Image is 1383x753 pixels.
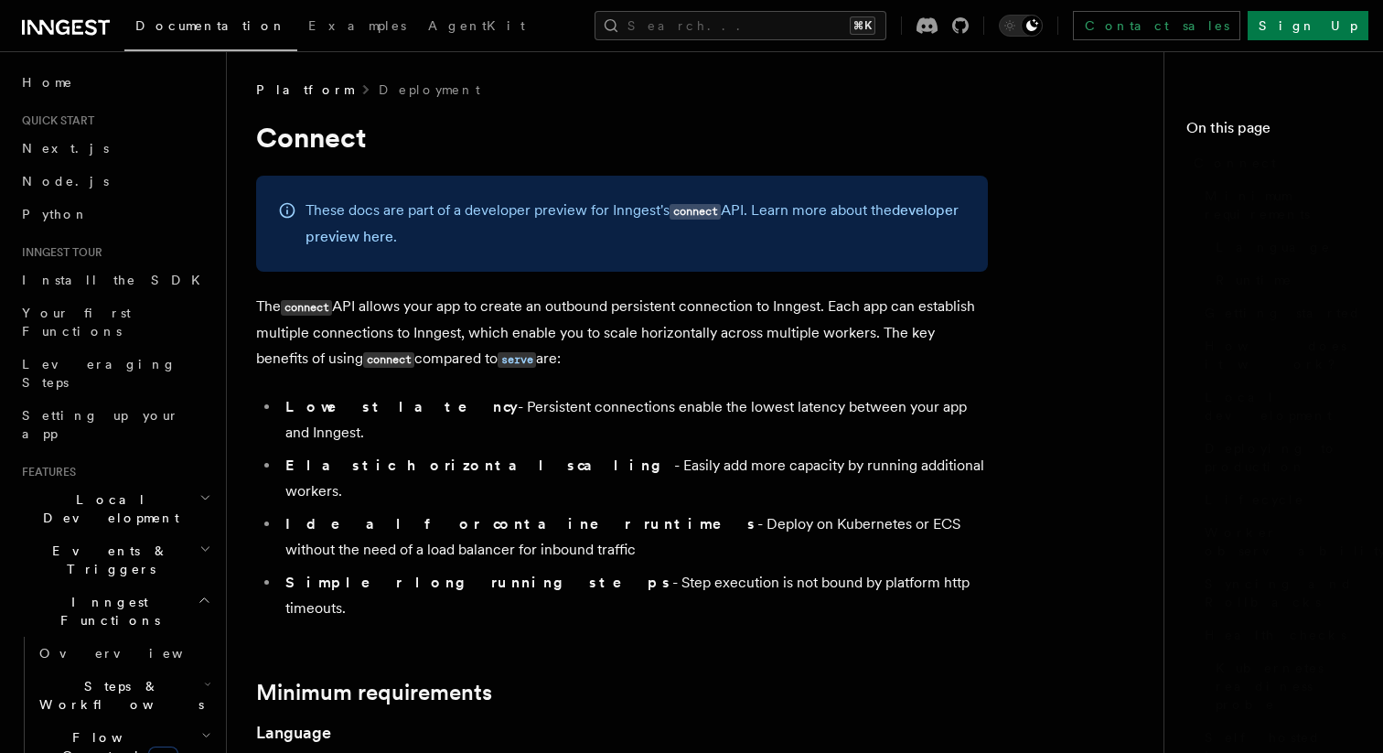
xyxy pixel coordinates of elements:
[32,670,215,721] button: Steps & Workflows
[498,352,536,368] code: serve
[1216,238,1331,256] span: Language
[15,483,215,534] button: Local Development
[379,81,480,99] a: Deployment
[1208,651,1361,721] a: Kubernetes readiness probe
[32,677,204,714] span: Steps & Workflows
[1248,11,1368,40] a: Sign Up
[850,16,875,35] kbd: ⌘K
[280,453,988,504] li: - Easily add more capacity by running additional workers.
[363,352,414,368] code: connect
[1197,296,1361,329] a: Getting started
[15,198,215,231] a: Python
[595,11,886,40] button: Search...⌘K
[280,511,988,563] li: - Deploy on Kubernetes or ECS without the need of a load balancer for inbound traffic
[15,593,198,629] span: Inngest Functions
[1205,490,1304,509] span: Lifecycle
[428,18,525,33] span: AgentKit
[15,245,102,260] span: Inngest tour
[22,357,177,390] span: Leveraging Steps
[1197,516,1361,567] a: Worker observability
[1216,271,1292,289] span: Runtime
[1205,626,1346,644] span: Health checks
[1197,619,1361,651] a: Health checks
[1216,659,1361,714] span: Kubernetes readiness probe
[15,165,215,198] a: Node.js
[124,5,297,51] a: Documentation
[15,586,215,637] button: Inngest Functions
[1197,381,1361,432] a: Local development
[1197,567,1361,619] a: Syncing and Rollbacks
[1197,329,1361,381] a: How does it work?
[15,542,199,578] span: Events & Triggers
[15,399,215,450] a: Setting up your app
[1205,337,1361,373] span: How does it work?
[1208,231,1361,264] a: Language
[256,294,988,372] p: The API allows your app to create an outbound persistent connection to Inngest. Each app can esta...
[22,408,179,441] span: Setting up your app
[1205,575,1361,611] span: Syncing and Rollbacks
[15,348,215,399] a: Leveraging Steps
[32,637,215,670] a: Overview
[15,132,215,165] a: Next.js
[999,15,1043,37] button: Toggle dark mode
[1197,483,1361,516] a: Lifecycle
[280,570,988,621] li: - Step execution is not bound by platform http timeouts.
[498,350,536,367] a: serve
[15,264,215,296] a: Install the SDK
[306,198,966,250] p: These docs are part of a developer preview for Inngest's API. Learn more about the .
[1194,154,1276,172] span: Connect
[280,394,988,446] li: - Persistent connections enable the lowest latency between your app and Inngest.
[285,398,518,415] strong: Lowest latency
[1197,432,1361,483] a: Deploying to production
[1205,187,1361,223] span: Minimum requirements
[22,306,131,339] span: Your first Functions
[22,141,109,156] span: Next.js
[22,73,73,91] span: Home
[15,66,215,99] a: Home
[1208,264,1361,296] a: Runtime
[15,534,215,586] button: Events & Triggers
[135,18,286,33] span: Documentation
[1205,439,1361,476] span: Deploying to production
[15,113,94,128] span: Quick start
[256,720,331,746] a: Language
[1197,179,1361,231] a: Minimum requirements
[285,515,757,532] strong: Ideal for container runtimes
[15,490,199,527] span: Local Development
[1186,117,1361,146] h4: On this page
[1186,146,1361,179] a: Connect
[256,121,988,154] h1: Connect
[22,207,89,221] span: Python
[256,680,492,705] a: Minimum requirements
[22,273,211,287] span: Install the SDK
[1073,11,1240,40] a: Contact sales
[670,204,721,220] code: connect
[22,174,109,188] span: Node.js
[285,574,672,591] strong: Simpler long running steps
[1205,388,1361,425] span: Local development
[39,646,228,661] span: Overview
[297,5,417,49] a: Examples
[1205,304,1361,322] span: Getting started
[285,457,674,474] strong: Elastic horizontal scaling
[281,300,332,316] code: connect
[15,465,76,479] span: Features
[256,81,353,99] span: Platform
[417,5,536,49] a: AgentKit
[308,18,406,33] span: Examples
[15,296,215,348] a: Your first Functions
